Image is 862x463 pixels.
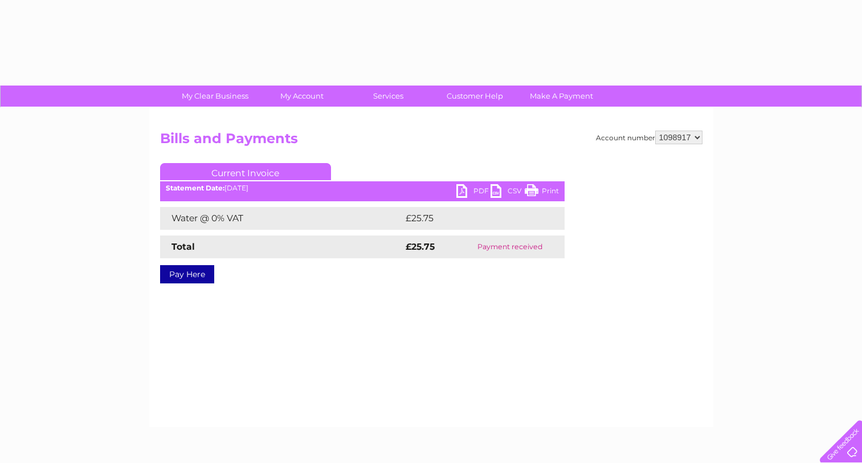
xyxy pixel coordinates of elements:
a: My Clear Business [168,86,262,107]
b: Statement Date: [166,184,224,192]
h2: Bills and Payments [160,131,702,152]
a: PDF [456,184,491,201]
a: Print [525,184,559,201]
div: Account number [596,131,702,144]
a: Services [341,86,435,107]
a: Make A Payment [514,86,608,107]
td: £25.75 [403,207,541,230]
strong: Total [171,241,195,252]
a: My Account [255,86,349,107]
td: Payment received [456,235,564,258]
strong: £25.75 [406,241,435,252]
a: Current Invoice [160,163,331,180]
div: [DATE] [160,184,565,192]
a: Pay Here [160,265,214,283]
td: Water @ 0% VAT [160,207,403,230]
a: CSV [491,184,525,201]
a: Customer Help [428,86,522,107]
